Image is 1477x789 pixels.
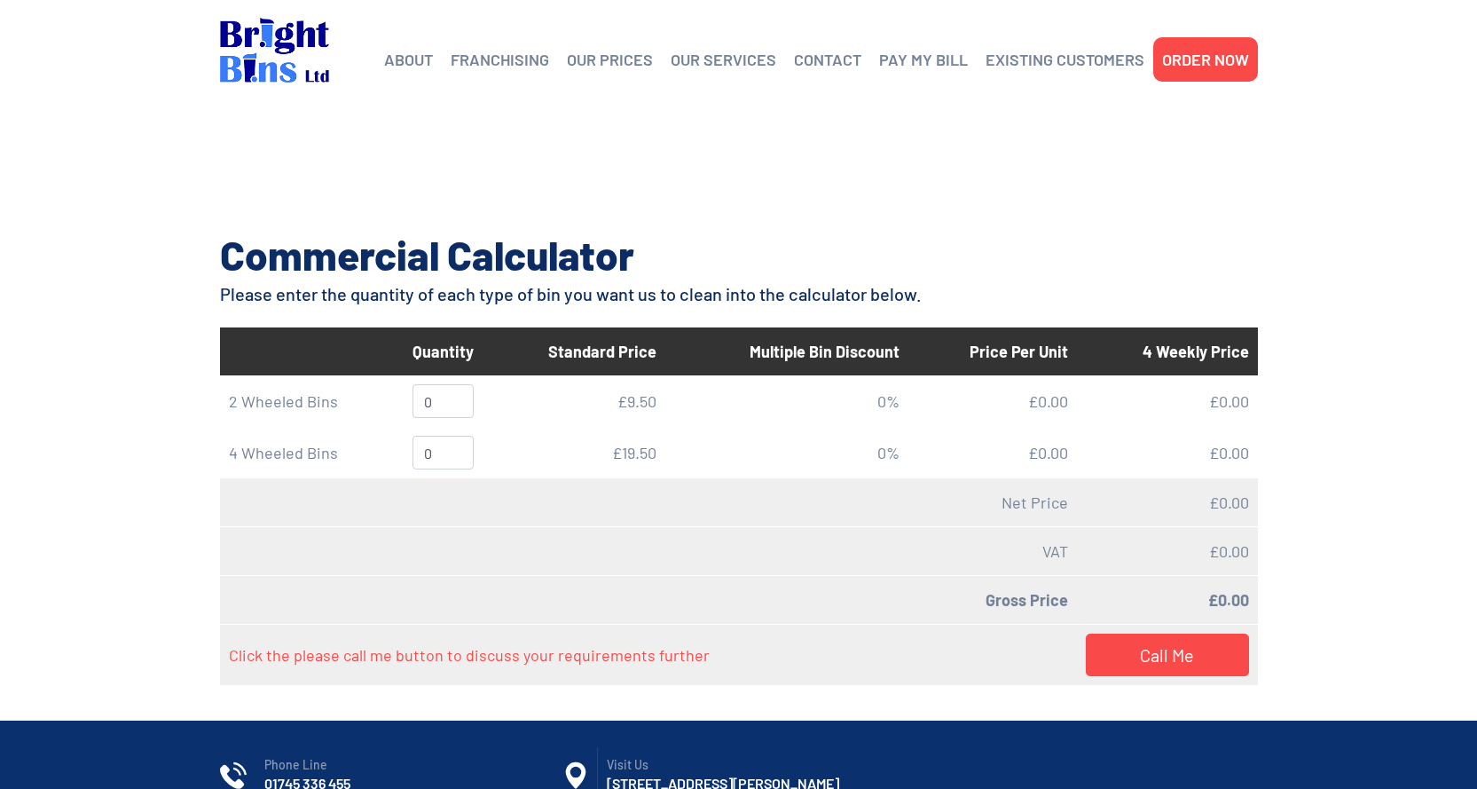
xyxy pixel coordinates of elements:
td: Click the please call me button to discuss your requirements further [220,625,1078,686]
td: £ 0.00 [908,375,1077,427]
th: Price Per Unit [908,327,1077,375]
td: 4 Wheeled Bins [220,427,404,478]
th: Quantity [404,327,483,375]
td: £ 9.50 [483,375,665,427]
h2: Commercial Calculator [220,228,1258,281]
a: Call Me [1086,634,1248,676]
a: OUR SERVICES [671,46,776,73]
td: £ 0.00 [1077,427,1257,478]
span: Phone Line [264,756,562,774]
a: CONTACT [794,46,861,73]
h4: Please enter the quantity of each type of bin you want us to clean into the calculator below. [220,281,1258,306]
strong: Gross Price [986,590,1068,610]
strong: £ 0.00 [1208,590,1249,610]
a: FRANCHISING [451,46,549,73]
td: £ 0.00 [1077,375,1257,427]
a: PAY MY BILL [879,46,968,73]
td: 2 Wheeled Bins [220,375,404,427]
td: Net Price [220,478,1078,527]
th: Standard Price [483,327,665,375]
th: 4 Weekly Price [1077,327,1257,375]
td: £ 0.00 [1077,478,1257,527]
a: EXISTING CUSTOMERS [986,46,1144,73]
th: Multiple Bin Discount [665,327,908,375]
td: 0 % [665,427,908,478]
td: VAT [220,527,1078,576]
a: ABOUT [384,46,433,73]
span: Visit Us [607,756,905,774]
td: £ 0.00 [1077,527,1257,576]
a: OUR PRICES [567,46,653,73]
td: £ 19.50 [483,427,665,478]
td: £ 0.00 [908,427,1077,478]
td: 0 % [665,375,908,427]
a: ORDER NOW [1162,46,1249,73]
